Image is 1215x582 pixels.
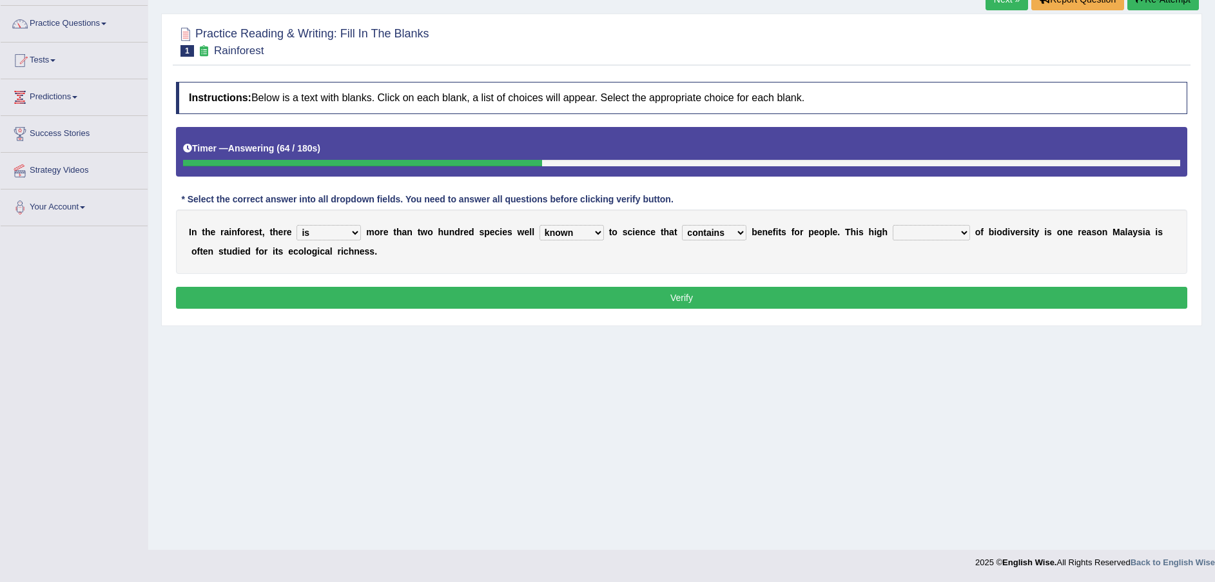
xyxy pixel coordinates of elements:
b: e [650,227,656,237]
b: t [269,227,273,237]
b: n [231,227,237,237]
b: h [349,246,355,257]
b: n [1062,227,1068,237]
b: o [427,227,433,237]
b: w [518,227,525,237]
b: l [1125,227,1128,237]
b: c [293,246,298,257]
span: 1 [180,45,194,57]
b: i [632,227,635,237]
b: v [1010,227,1015,237]
b: . [837,227,840,237]
b: c [495,227,500,237]
b: i [273,246,275,257]
b: e [1015,227,1020,237]
b: s [278,246,284,257]
b: e [1068,227,1073,237]
b: d [232,246,238,257]
b: c [646,227,651,237]
b: n [407,227,413,237]
b: p [484,227,490,237]
b: b [752,227,757,237]
small: Rainforest [214,44,264,57]
b: i [1044,227,1047,237]
b: i [229,227,231,237]
b: t [661,227,664,237]
b: a [325,246,330,257]
b: o [240,227,246,237]
b: f [773,227,776,237]
b: l [532,227,534,237]
b: l [830,227,833,237]
b: e [768,227,773,237]
b: a [1087,227,1092,237]
b: s [479,227,484,237]
b: i [1155,227,1158,237]
b: i [874,227,877,237]
b: e [240,246,245,257]
b: n [640,227,646,237]
strong: Back to English Wise [1131,558,1215,567]
b: r [1020,227,1024,237]
b: e [635,227,640,237]
b: i [1007,227,1010,237]
div: 2025 © All Rights Reserved [975,550,1215,568]
b: n [354,246,360,257]
b: ) [317,143,320,153]
b: r [380,227,383,237]
b: s [1047,227,1052,237]
b: s [254,227,259,237]
b: o [612,227,617,237]
b: s [507,227,512,237]
b: o [306,246,312,257]
b: t [778,227,781,237]
button: Verify [176,287,1187,309]
b: e [360,246,365,257]
b: t [674,227,677,237]
b: i [994,227,996,237]
b: n [208,246,214,257]
b: u [226,246,232,257]
b: i [317,246,320,257]
b: a [669,227,674,237]
b: n [191,227,197,237]
b: o [794,227,800,237]
b: d [469,227,474,237]
b: c [344,246,349,257]
a: Your Account [1,189,148,222]
a: Practice Questions [1,6,148,38]
h5: Timer — [183,144,320,153]
b: M [1113,227,1120,237]
b: Instructions: [189,92,251,103]
b: s [365,246,370,257]
b: i [1029,227,1031,237]
b: h [882,227,888,237]
b: s [623,227,628,237]
b: w [420,227,427,237]
small: Exam occurring question [197,45,211,57]
b: f [980,227,984,237]
b: e [490,227,495,237]
b: a [1145,227,1151,237]
b: g [312,246,318,257]
b: t [202,227,205,237]
b: o [298,246,304,257]
b: b [989,227,995,237]
b: h [851,227,857,237]
b: r [338,246,341,257]
b: e [1082,227,1087,237]
b: h [438,227,444,237]
b: i [856,227,859,237]
b: r [1078,227,1081,237]
b: o [191,246,197,257]
b: e [249,227,254,237]
b: s [859,227,864,237]
b: s [1158,227,1163,237]
b: a [224,227,229,237]
b: a [1127,227,1132,237]
b: u [443,227,449,237]
a: Strategy Videos [1,153,148,185]
a: Tests [1,43,148,75]
b: m [366,227,374,237]
b: t [200,246,203,257]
